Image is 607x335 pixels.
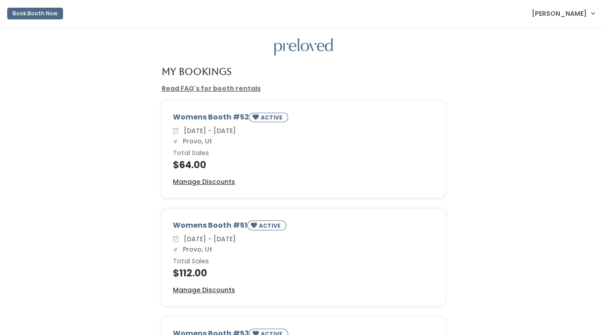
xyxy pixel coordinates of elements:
a: Manage Discounts [173,285,235,295]
a: [PERSON_NAME] [523,4,603,23]
span: [PERSON_NAME] [532,9,587,18]
span: Provo, Ut [179,137,212,146]
a: Read FAQ's for booth rentals [162,84,261,93]
img: preloved logo [274,38,333,56]
small: ACTIVE [261,114,284,121]
span: [DATE] - [DATE] [180,126,236,135]
div: Womens Booth #52 [173,112,434,126]
h4: My Bookings [162,66,231,77]
a: Book Booth Now [7,4,63,23]
small: ACTIVE [259,222,282,229]
button: Book Booth Now [7,8,63,19]
span: Provo, Ut [179,245,212,254]
h6: Total Sales [173,258,434,265]
h6: Total Sales [173,150,434,157]
span: [DATE] - [DATE] [180,234,236,243]
h4: $64.00 [173,160,434,170]
a: Manage Discounts [173,177,235,187]
div: Womens Booth #51 [173,220,434,234]
h4: $112.00 [173,268,434,278]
